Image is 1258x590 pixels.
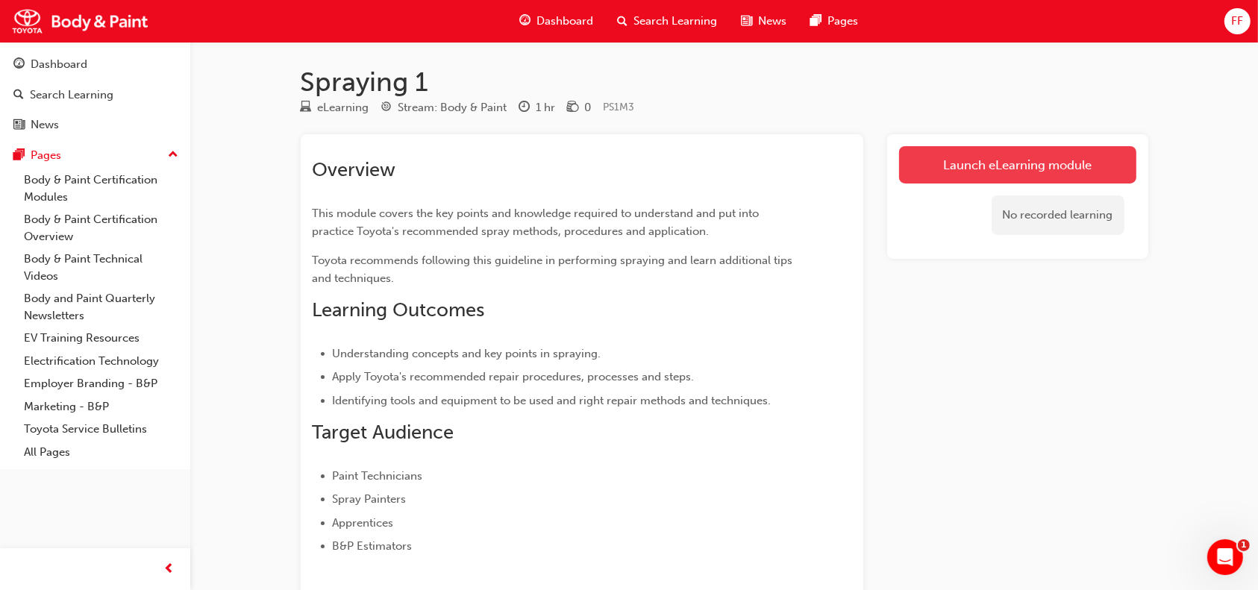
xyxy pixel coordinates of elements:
a: pages-iconPages [798,6,870,37]
span: Understanding concepts and key points in spraying. [333,347,601,360]
a: Body & Paint Technical Videos [18,248,184,287]
span: Identifying tools and equipment to be used and right repair methods and techniques. [333,394,772,407]
div: eLearning [318,99,369,116]
span: B&P Estimators [333,539,413,553]
a: guage-iconDashboard [507,6,605,37]
a: EV Training Resources [18,327,184,350]
span: up-icon [168,145,178,165]
a: Body & Paint Certification Modules [18,169,184,208]
span: search-icon [13,89,24,102]
img: logo [30,28,133,52]
span: Overview [313,158,396,181]
button: DashboardSearch LearningNews [6,48,184,142]
span: Pages [827,13,858,30]
span: Apprentices [333,516,394,530]
a: Electrification Technology [18,350,184,373]
h1: Spraying 1 [301,66,1148,98]
span: target-icon [381,101,392,115]
img: Trak [7,4,153,38]
span: Spray Painters [333,492,407,506]
a: All Pages [18,441,184,464]
button: Pages [6,142,184,169]
span: prev-icon [164,560,175,579]
span: learningResourceType_ELEARNING-icon [301,101,312,115]
iframe: Intercom live chat [1207,539,1243,575]
span: Learning resource code [604,101,635,113]
span: money-icon [568,101,579,115]
div: News [31,116,59,134]
span: Learning Outcomes [313,298,485,321]
div: 1 hr [536,99,556,116]
span: news-icon [741,12,752,31]
span: FF [1231,13,1243,30]
span: This module covers the key points and knowledge required to understand and put into practice Toyo... [313,207,763,238]
span: search-icon [617,12,628,31]
div: Search Learning [30,87,113,104]
div: Pages [31,147,61,164]
span: clock-icon [519,101,531,115]
a: Body & Paint Certification Overview [18,208,184,248]
div: Dashboard [31,56,87,73]
button: FF [1224,8,1251,34]
div: No recorded learning [992,195,1124,235]
a: For assistance, please contact [PERSON_NAME][DATE] ([EMAIL_ADDRESS][DATE][DOMAIN_NAME]) [22,182,277,257]
a: Employer Branding - B&P [18,372,184,395]
a: Launch eLearning module [899,146,1136,183]
span: guage-icon [13,58,25,72]
span: news-icon [13,119,25,132]
span: 1 [1238,539,1250,551]
span: guage-icon [519,12,531,31]
a: Search Learning [6,81,184,109]
div: Stream [381,98,507,117]
div: 0 [585,99,592,116]
span: Toyota recommends following this guideline in performing spraying and learn additional tips and t... [313,254,796,285]
a: Body and Paint Quarterly Newsletters [18,287,184,327]
button: Messages [149,453,298,512]
span: pages-icon [13,149,25,163]
span: Messages [198,490,250,500]
a: Dashboard [6,51,184,78]
div: Duration [519,98,556,117]
div: Close [257,24,284,51]
a: Toyota Service Bulletins [18,418,184,441]
a: search-iconSearch Learning [605,6,729,37]
span: Target Audience [313,421,454,444]
span: Home [57,490,91,500]
span: Paint Technicians [333,469,423,483]
p: How can we help? [30,131,269,157]
div: For assistance, please contact [PERSON_NAME][DATE] ([EMAIL_ADDRESS][DATE][DOMAIN_NAME]) [31,188,250,251]
div: Price [568,98,592,117]
p: Hi [PERSON_NAME] [30,106,269,131]
span: Dashboard [536,13,593,30]
a: News [6,111,184,139]
span: Apply Toyota's recommended repair procedures, processes and steps. [333,370,695,383]
span: pages-icon [810,12,822,31]
div: Stream: Body & Paint [398,99,507,116]
a: news-iconNews [729,6,798,37]
span: News [758,13,786,30]
span: Search Learning [633,13,717,30]
a: Marketing - B&P [18,395,184,418]
div: Type [301,98,369,117]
